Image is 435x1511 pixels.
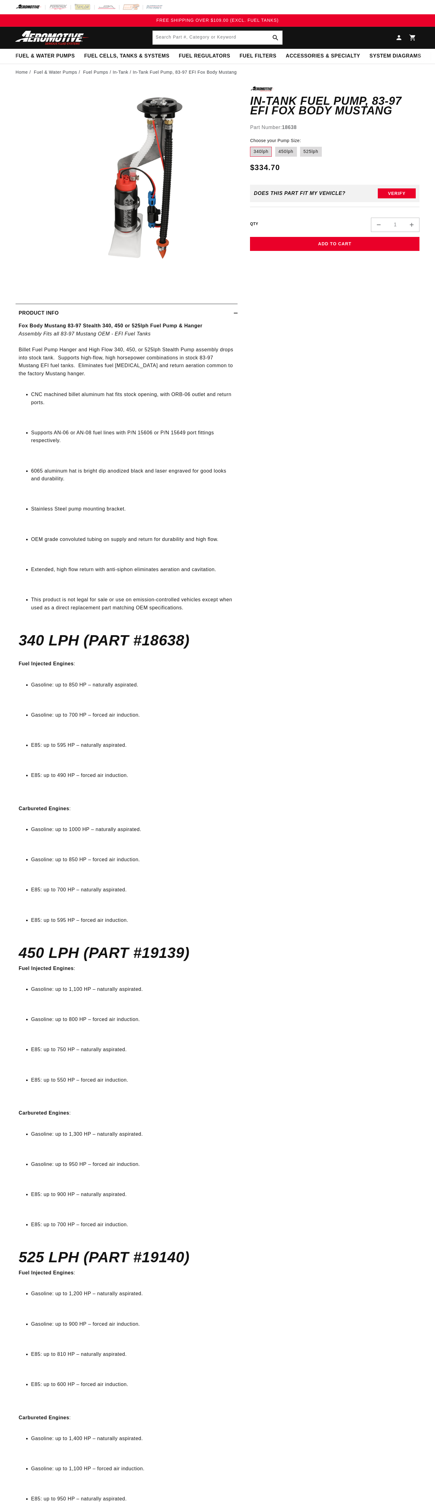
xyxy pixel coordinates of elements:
button: Search Part #, Category or Keyword [269,31,282,44]
li: Gasoline: up to 1000 HP – naturally aspirated. [31,825,234,834]
span: Accessories & Specialty [286,53,360,59]
li: Gasoline: up to 1,300 HP – naturally aspirated. [31,1130,234,1138]
label: 450lph [275,147,297,157]
strong: Fuel Injected Engines [19,966,74,971]
li: Extended, high flow return with anti-siphon eliminates aeration and cavitation. [31,566,234,574]
h4: 450 LPH (Part #19139) [19,946,234,959]
input: Search Part #, Category or Keyword [153,31,283,44]
span: System Diagrams [369,53,421,59]
li: E85: up to 950 HP – naturally aspirated. [31,1495,234,1503]
strong: Carbureted Engines [19,1415,69,1420]
summary: Accessories & Specialty [281,49,365,63]
li: E85: up to 700 HP – forced air induction. [31,1221,234,1229]
label: 340lph [250,147,272,157]
img: Aeromotive [13,30,91,45]
p: : [19,1093,234,1125]
p: Billet Fuel Pump Hanger and High Flow 340, 450, or 525lph Stealth Pump assembly drops into stock ... [19,322,234,386]
a: Fuel & Water Pumps [34,69,77,76]
summary: Fuel Filters [235,49,281,63]
span: Fuel Regulators [179,53,230,59]
strong: Fuel Injected Engines [19,661,74,666]
span: Fuel & Water Pumps [16,53,75,59]
li: In-Tank [113,69,133,76]
li: E85: up to 900 HP – naturally aspirated. [31,1190,234,1199]
summary: System Diagrams [365,49,426,63]
li: E85: up to 700 HP – naturally aspirated. [31,886,234,894]
li: Gasoline: up to 1,200 HP – naturally aspirated. [31,1290,234,1298]
p: : [19,1269,234,1285]
strong: Fuel Injected Engines [19,1270,74,1275]
li: Stainless Steel pump mounting bracket. [31,505,234,513]
li: Gasoline: up to 800 HP – forced air induction. [31,1015,234,1024]
li: E85: up to 600 HP – forced air induction. [31,1380,234,1389]
li: In-Tank Fuel Pump, 83-97 EFI Fox Body Mustang [133,69,237,76]
li: Gasoline: up to 1,400 HP – naturally aspirated. [31,1435,234,1443]
li: E85: up to 550 HP – forced air induction. [31,1076,234,1084]
li: Gasoline: up to 950 HP – forced air induction. [31,1160,234,1168]
summary: Product Info [16,304,238,322]
button: Add to Cart [250,237,419,251]
li: 6065 aluminum hat is bright dip anodized black and laser engraved for good looks and durability. [31,467,234,483]
li: OEM grade convoluted tubing on supply and return for durability and high flow. [31,535,234,543]
summary: Fuel Regulators [174,49,235,63]
p: : [19,1398,234,1430]
span: Fuel Cells, Tanks & Systems [84,53,169,59]
h1: In-Tank Fuel Pump, 83-97 EFI Fox Body Mustang [250,96,419,116]
a: Home [16,69,28,76]
li: Gasoline: up to 850 HP – naturally aspirated. [31,681,234,689]
li: Gasoline: up to 850 HP – forced air induction. [31,856,234,864]
li: This product is not legal for sale or use on emission-controlled vehicles except when used as a d... [31,596,234,612]
strong: Carbureted Engines [19,1110,69,1116]
li: Gasoline: up to 1,100 HP – naturally aspirated. [31,985,234,993]
li: E85: up to 595 HP – forced air induction. [31,916,234,924]
li: E85: up to 810 HP – naturally aspirated. [31,1350,234,1358]
a: Fuel Pumps [83,69,108,76]
li: E85: up to 595 HP – naturally aspirated. [31,741,234,749]
li: Supports AN-06 or AN-08 fuel lines with P/N 15606 or P/N 15649 port fittings respectively. [31,429,234,445]
div: Does This part fit My vehicle? [254,191,345,196]
media-gallery: Gallery Viewer [16,86,238,291]
em: Assembly Fits all 83-97 Mustang OEM - EFI Fuel Tanks [19,331,151,336]
h2: Product Info [19,309,59,317]
label: 525lph [300,147,322,157]
h4: 525 LPH (Part #19140) [19,1251,234,1264]
legend: Choose your Pump Size: [250,137,302,144]
li: E85: up to 490 HP – forced air induction. [31,771,234,779]
button: Verify [378,188,416,198]
strong: Fox Body Mustang 83-97 Stealth 340, 450 or 525lph Fuel Pump & Hanger [19,323,202,328]
p: : [19,789,234,820]
span: Fuel Filters [239,53,276,59]
div: Part Number: [250,123,419,132]
nav: breadcrumbs [16,69,419,76]
p: : [19,964,234,980]
strong: 18638 [282,125,297,130]
li: Gasoline: up to 900 HP – forced air induction. [31,1320,234,1328]
li: CNC machined billet aluminum hat fits stock opening, with ORB-06 outlet and return ports. [31,390,234,406]
li: E85: up to 750 HP – naturally aspirated. [31,1046,234,1054]
h4: 340 LPH (Part #18638) [19,634,234,647]
p: : [19,652,234,676]
li: Gasoline: up to 700 HP – forced air induction. [31,711,234,719]
summary: Fuel Cells, Tanks & Systems [80,49,174,63]
label: QTY [250,221,258,227]
span: FREE SHIPPING OVER $109.00 (EXCL. FUEL TANKS) [156,18,279,23]
summary: Fuel & Water Pumps [11,49,80,63]
li: Gasoline: up to 1,100 HP – forced air induction. [31,1465,234,1473]
strong: Carbureted Engines [19,806,69,811]
span: $334.70 [250,162,280,173]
